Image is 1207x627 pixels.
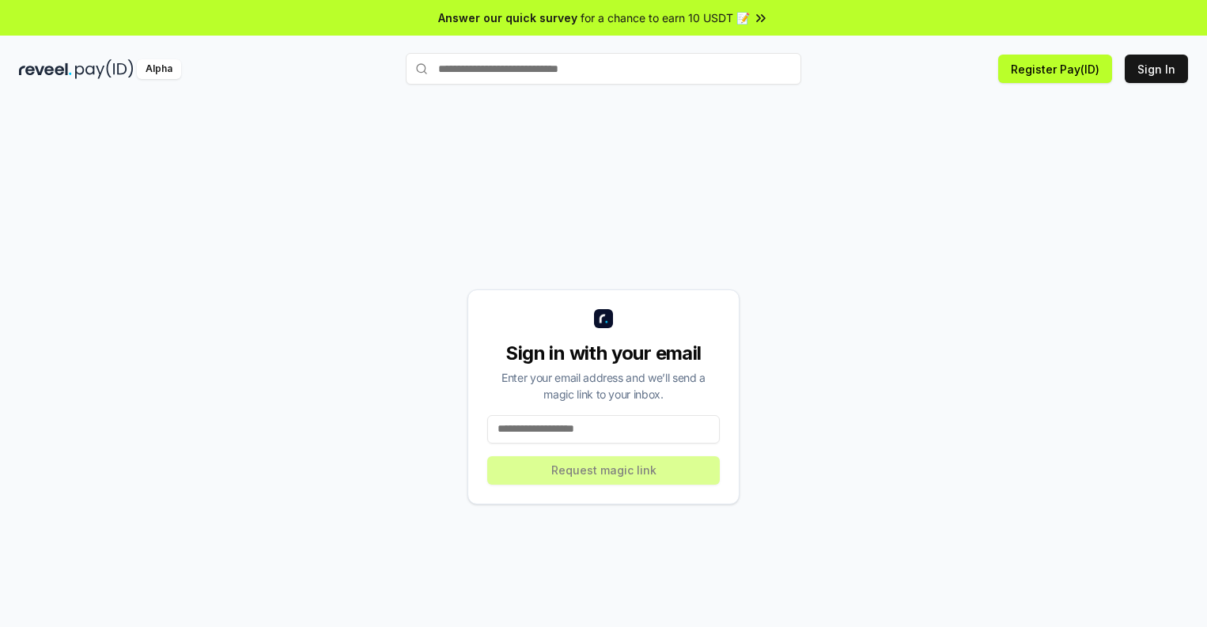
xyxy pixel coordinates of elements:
img: logo_small [594,309,613,328]
button: Sign In [1125,55,1188,83]
button: Register Pay(ID) [998,55,1112,83]
span: for a chance to earn 10 USDT 📝 [581,9,750,26]
span: Answer our quick survey [438,9,577,26]
div: Alpha [137,59,181,79]
img: reveel_dark [19,59,72,79]
img: pay_id [75,59,134,79]
div: Enter your email address and we’ll send a magic link to your inbox. [487,369,720,402]
div: Sign in with your email [487,341,720,366]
